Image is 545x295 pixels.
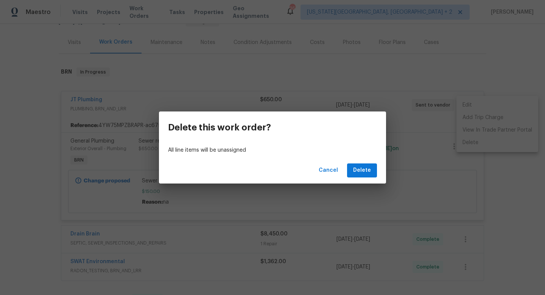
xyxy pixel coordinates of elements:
[168,146,377,154] p: All line items will be unassigned
[353,166,371,175] span: Delete
[347,163,377,177] button: Delete
[316,163,341,177] button: Cancel
[168,122,271,133] h3: Delete this work order?
[319,166,338,175] span: Cancel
